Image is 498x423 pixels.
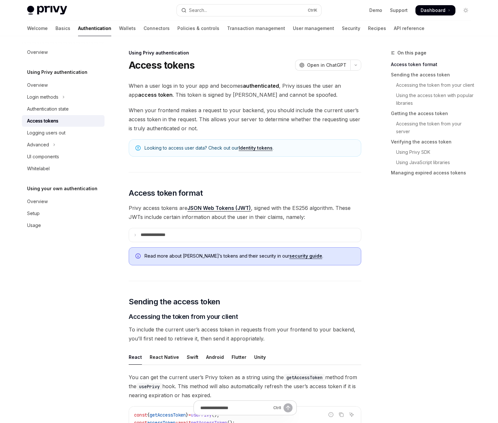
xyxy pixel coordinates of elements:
span: To include the current user’s access token in requests from your frontend to your backend, you’ll... [129,325,361,343]
div: Access tokens [27,117,58,125]
a: Security [342,21,360,36]
a: UI components [22,151,105,162]
a: Basics [55,21,70,36]
a: User management [293,21,334,36]
a: Setup [22,208,105,219]
a: Welcome [27,21,48,36]
span: Looking to access user data? Check out our . [144,145,354,151]
a: JSON Web Tokens (JWT) [187,205,251,211]
a: Accessing the token from your client [391,80,476,90]
div: Search... [189,6,207,14]
a: Overview [22,46,105,58]
div: Overview [27,81,48,89]
a: Using JavaScript libraries [391,157,476,168]
div: Authentication state [27,105,69,113]
div: Swift [187,349,198,365]
span: On this page [397,49,426,57]
button: Toggle dark mode [461,5,471,15]
div: Setup [27,210,40,217]
div: React Native [150,349,179,365]
a: security guide [289,253,322,259]
a: Verifying the access token [391,137,476,147]
h5: Using your own authentication [27,185,97,192]
a: Managing expired access tokens [391,168,476,178]
strong: access token [138,92,173,98]
svg: Note [135,145,141,151]
a: Recipes [368,21,386,36]
a: Using Privy SDK [391,147,476,157]
span: Ctrl K [308,8,317,13]
span: Privy access tokens are , signed with the ES256 algorithm. These JWTs include certain information... [129,203,361,221]
code: usePrivy [136,383,162,390]
span: Accessing the token from your client [129,312,238,321]
svg: Info [135,253,142,260]
a: Sending the access token [391,70,476,80]
a: Connectors [144,21,170,36]
span: Dashboard [421,7,445,14]
div: Logging users out [27,129,65,137]
div: Flutter [232,349,246,365]
a: Getting the access token [391,108,476,119]
a: API reference [394,21,424,36]
div: Whitelabel [27,165,50,172]
a: Authentication [78,21,111,36]
input: Ask a question... [200,401,271,415]
a: Support [390,7,408,14]
span: Sending the access token [129,297,220,307]
a: Wallets [119,21,136,36]
a: Overview [22,79,105,91]
span: You can get the current user’s Privy token as a string using the method from the hook. This metho... [129,373,361,400]
div: Using Privy authentication [129,50,361,56]
a: Dashboard [415,5,455,15]
div: Overview [27,198,48,205]
a: Accessing the token from your server [391,119,476,137]
button: Toggle Advanced section [22,139,105,151]
a: Authentication state [22,103,105,115]
button: Open in ChatGPT [295,60,350,71]
strong: authenticated [243,83,279,89]
code: getAccessToken [284,374,325,381]
div: Overview [27,48,48,56]
span: When a user logs in to your app and becomes , Privy issues the user an app . This token is signed... [129,81,361,99]
div: Android [206,349,224,365]
div: React [129,349,142,365]
button: Send message [284,403,293,412]
div: Login methods [27,93,58,101]
button: Toggle Login methods section [22,91,105,103]
a: Demo [369,7,382,14]
a: Access token format [391,59,476,70]
span: Read more about [PERSON_NAME]’s tokens and their security in our . [144,253,354,259]
span: Access token format [129,188,203,198]
a: Overview [22,196,105,207]
a: Identity tokens [239,145,273,151]
img: light logo [27,6,67,15]
a: Logging users out [22,127,105,139]
button: Open search [177,5,321,16]
div: UI components [27,153,59,161]
a: Policies & controls [177,21,219,36]
div: Unity [254,349,266,365]
a: Access tokens [22,115,105,127]
a: Usage [22,220,105,231]
div: Advanced [27,141,49,149]
span: Open in ChatGPT [307,62,346,68]
a: Using the access token with popular libraries [391,90,476,108]
span: When your frontend makes a request to your backend, you should include the current user’s access ... [129,106,361,133]
h1: Access tokens [129,59,194,71]
div: Usage [27,221,41,229]
h5: Using Privy authentication [27,68,87,76]
a: Transaction management [227,21,285,36]
a: Whitelabel [22,163,105,174]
